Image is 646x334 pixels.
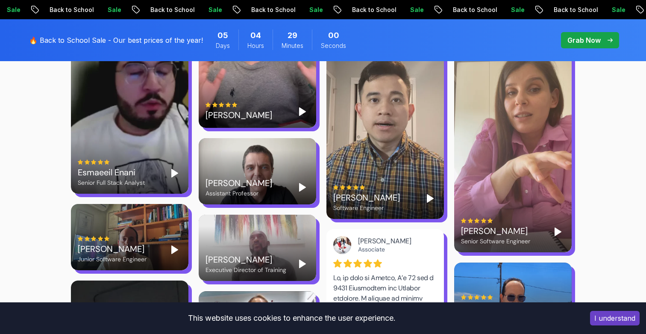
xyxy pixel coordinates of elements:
div: Assistant Professor [206,189,272,198]
p: Sale [301,6,329,14]
div: Esmaeeil Enani [78,166,145,178]
p: Sale [100,6,127,14]
button: Play [296,257,309,271]
span: 29 Minutes [288,30,297,41]
div: [PERSON_NAME] [206,254,286,266]
button: Play [551,225,565,239]
span: 0 Seconds [328,30,339,41]
div: Software Engineer [333,204,400,212]
p: Back to School [546,6,604,14]
button: Accept cookies [590,311,640,325]
div: [PERSON_NAME] [78,243,147,255]
p: Sale [402,6,429,14]
div: Senior Full Stack Analyst [78,178,145,187]
p: Back to School [41,6,100,14]
div: This website uses cookies to enhance the user experience. [6,309,577,328]
p: Sale [503,6,530,14]
div: [PERSON_NAME] [461,301,530,313]
div: [PERSON_NAME] [358,237,430,245]
span: Days [216,41,230,50]
button: Play [296,180,309,194]
button: Play [551,301,565,315]
div: [PERSON_NAME] [206,177,272,189]
span: Hours [247,41,264,50]
div: [PERSON_NAME] [461,225,530,237]
div: Senior Software Engineer [461,237,530,245]
p: Back to School [344,6,402,14]
p: Sale [604,6,631,14]
div: Executive Director of Training [206,266,286,274]
div: [PERSON_NAME] [206,109,272,121]
p: Back to School [142,6,200,14]
button: Play [168,243,182,257]
div: Junior Software Engineer [78,255,147,263]
button: Play [423,192,437,205]
p: 🔥 Back to School Sale - Our best prices of the year! [29,35,203,45]
span: 4 Hours [250,30,261,41]
div: Associate [358,245,430,253]
p: Grab Now [567,35,601,45]
img: Bianca Navey avatar [333,236,351,254]
p: Sale [200,6,228,14]
div: [PERSON_NAME] [333,192,400,204]
span: Seconds [321,41,346,50]
button: Play [296,105,309,118]
button: Play [168,166,182,180]
p: Back to School [445,6,503,14]
span: Minutes [282,41,303,50]
p: Back to School [243,6,301,14]
span: 5 Days [217,30,228,41]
